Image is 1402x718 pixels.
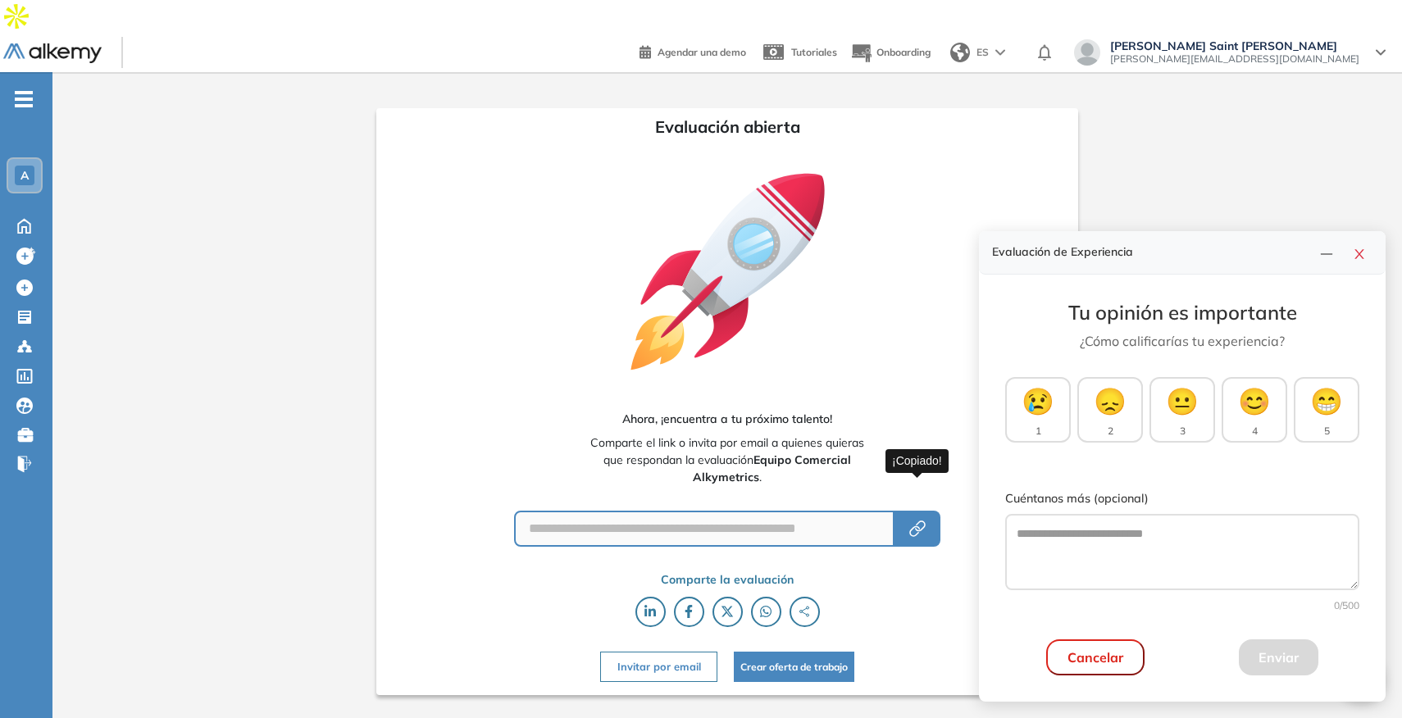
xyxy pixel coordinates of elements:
button: Crear oferta de trabajo [734,652,854,682]
span: 😊 [1238,381,1271,420]
a: Tutoriales [759,31,837,74]
span: [PERSON_NAME] Saint [PERSON_NAME] [1110,39,1359,52]
p: ¿Cómo calificarías tu experiencia? [1005,331,1359,351]
button: Enviar [1239,639,1318,675]
span: Tutoriales [791,46,837,58]
button: line [1313,241,1340,264]
button: Cancelar [1046,639,1145,675]
i: - [15,98,33,101]
h3: Tu opinión es importante [1005,301,1359,325]
span: 2 [1108,424,1113,439]
label: Cuéntanos más (opcional) [1005,490,1359,508]
span: 1 [1036,424,1041,439]
span: 😢 [1022,381,1054,420]
span: close [1353,248,1366,261]
span: ES [976,45,989,60]
button: Onboarding [850,35,931,70]
span: 4 [1252,424,1258,439]
button: 😊4 [1222,377,1287,443]
span: 😐 [1166,381,1199,420]
img: arrow [995,49,1005,56]
a: Agendar una demo [640,41,746,61]
span: Ahora, ¡encuentra a tu próximo talento! [622,411,832,428]
span: Onboarding [876,46,931,58]
h4: Evaluación de Experiencia [992,245,1313,259]
div: ¡Copiado! [885,449,949,473]
span: 3 [1180,424,1186,439]
img: world [950,43,970,62]
div: 0 /500 [1005,598,1359,613]
span: 5 [1324,424,1330,439]
button: 😁5 [1294,377,1359,443]
span: Comparte el link o invita por email a quienes quieras que respondan la evaluación . [586,434,869,486]
button: 😢1 [1005,377,1071,443]
span: 😞 [1094,381,1127,420]
b: Equipo Comercial Alkymetrics [693,452,851,484]
span: [PERSON_NAME][EMAIL_ADDRESS][DOMAIN_NAME] [1110,52,1359,66]
button: Invitar por email [600,652,717,682]
span: Agendar una demo [658,46,746,58]
button: 😐3 [1149,377,1215,443]
img: Logo [3,43,102,64]
span: A [20,169,29,182]
button: close [1346,241,1372,264]
span: Evaluación abierta [655,115,800,139]
span: line [1320,248,1333,261]
span: Comparte la evaluación [661,571,794,588]
button: 😞2 [1077,377,1143,443]
span: 😁 [1310,381,1343,420]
